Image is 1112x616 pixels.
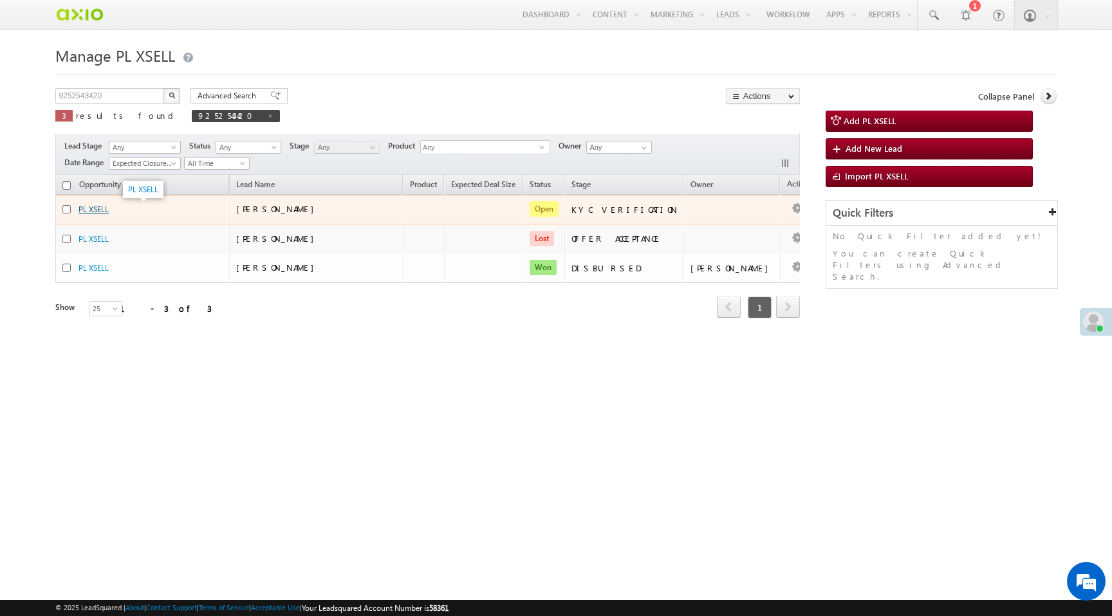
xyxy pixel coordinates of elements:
div: OFFER ACCEPTANCE [571,233,678,244]
span: Add PL XSELL [844,115,896,126]
a: Contact Support [146,603,197,611]
div: Quick Filters [826,201,1057,226]
span: Open [530,201,559,217]
span: Your Leadsquared Account Number is [302,603,449,613]
div: KYC VERIFICATION [571,204,678,215]
div: [PERSON_NAME] [690,262,775,274]
span: select [539,144,550,150]
div: Show [55,302,79,313]
span: Stage [290,140,314,152]
a: Opportunity Name [73,177,150,194]
div: Chat with us now [67,68,216,84]
span: Product [388,140,420,152]
span: Any [216,141,277,153]
p: You can create Quick Filters using Advanced Search. [833,248,1051,282]
a: About [125,603,144,611]
div: Minimize live chat window [211,6,242,37]
span: Stage [571,179,591,189]
a: Any [109,141,181,154]
span: 1 [748,296,772,318]
a: PL XSELL [79,234,109,244]
span: © 2025 LeadSquared | | | | | [55,602,449,614]
span: Any [315,141,376,153]
img: d_60004797649_company_0_60004797649 [22,68,54,84]
span: 58361 [429,603,449,613]
a: PL XSELL [128,185,158,194]
a: Acceptable Use [251,603,300,611]
span: Lost [530,231,554,246]
a: prev [717,297,741,318]
a: Expected Deal Size [445,177,522,194]
a: Any [314,141,380,154]
a: Stage [565,177,597,194]
span: Any [109,141,176,153]
img: Search [169,92,175,98]
span: 3 [62,110,66,121]
img: Custom Logo [55,3,104,26]
a: next [776,297,800,318]
a: Terms of Service [199,603,249,611]
span: All Time [185,158,246,169]
span: Product [410,179,437,189]
span: 9252543420 [198,110,261,121]
div: 1 - 3 of 3 [120,301,212,316]
span: results found [76,110,178,121]
span: Import PL XSELL [845,170,908,181]
a: Any [216,141,281,154]
input: Type to Search [586,141,652,154]
a: PL XSELL [79,204,109,214]
div: DISBURSED [571,262,678,274]
span: [PERSON_NAME] [236,233,320,244]
span: Actions [781,177,819,194]
button: Actions [726,88,800,104]
span: Lead Name [230,177,281,194]
a: PL XSELL [79,263,109,273]
span: Status [189,140,216,152]
div: Any [420,140,550,154]
span: Collapse Panel [978,91,1034,102]
span: Expected Deal Size [451,179,515,189]
textarea: Type your message and hit 'Enter' [17,119,235,385]
span: Advanced Search [198,90,260,102]
a: All Time [184,157,250,170]
span: Any [421,141,539,156]
span: Owner [559,140,586,152]
span: [PERSON_NAME] [236,203,320,214]
span: next [776,296,800,318]
em: Start Chat [175,396,234,413]
span: Owner [690,179,713,189]
p: No Quick Filter added yet! [833,230,1051,242]
span: Lead Stage [64,140,107,152]
a: Expected Closure Date [109,157,181,170]
input: Check all records [62,181,71,190]
span: [PERSON_NAME] [236,262,320,273]
a: Status [523,177,557,194]
span: prev [717,296,741,318]
span: Add New Lead [846,143,902,154]
span: Manage PL XSELL [55,45,175,66]
span: Won [530,260,557,275]
a: Show All Items [635,141,651,154]
span: Date Range [64,157,109,168]
a: 25 [89,301,122,316]
span: Expected Closure Date [109,158,176,169]
span: 25 [89,303,124,314]
span: Opportunity Name [79,179,144,189]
